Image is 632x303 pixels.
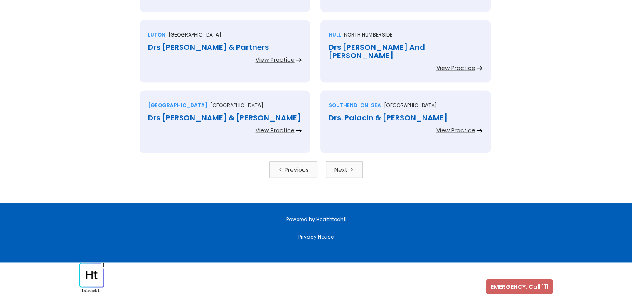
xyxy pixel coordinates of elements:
div: Drs [PERSON_NAME] & [PERSON_NAME] [148,114,302,122]
a: Privacy Notice [298,233,334,240]
div: Hull [329,31,341,39]
a: Powered by Healthtech1 [286,216,346,223]
div: View Practice [256,56,295,64]
p: [GEOGRAPHIC_DATA] [210,101,263,110]
a: Luton[GEOGRAPHIC_DATA]Drs [PERSON_NAME] & PartnersView Practice [140,20,310,91]
a: Southend-on-sea[GEOGRAPHIC_DATA]Drs. Palacin & [PERSON_NAME]View Practice [320,91,491,161]
div: Drs [PERSON_NAME] And [PERSON_NAME] [329,43,482,60]
p: [GEOGRAPHIC_DATA] [384,101,437,110]
div: Drs. Palacin & [PERSON_NAME] [329,114,482,122]
div: Drs [PERSON_NAME] & Partners [148,43,302,51]
p: [GEOGRAPHIC_DATA] [168,31,221,39]
div: List [140,161,493,178]
a: HullNorth humbersideDrs [PERSON_NAME] And [PERSON_NAME]View Practice [320,20,491,91]
p: North humberside [344,31,392,39]
div: Southend-on-sea [329,101,381,110]
div: View Practice [256,126,295,134]
div: Luton [148,31,165,39]
a: Previous Page [269,161,317,178]
a: EMERGENCY: Call 111 [486,279,553,294]
a: Next Page [326,161,363,178]
div: [GEOGRAPHIC_DATA] [148,101,207,110]
a: [GEOGRAPHIC_DATA][GEOGRAPHIC_DATA]Drs [PERSON_NAME] & [PERSON_NAME]View Practice [140,91,310,161]
div: View Practice [436,126,475,134]
strong: 1 [344,216,346,223]
div: View Practice [436,64,475,72]
span: EMERGENCY: Call 111 [491,283,548,291]
div: Next [334,166,347,174]
div: Previous [285,166,309,174]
